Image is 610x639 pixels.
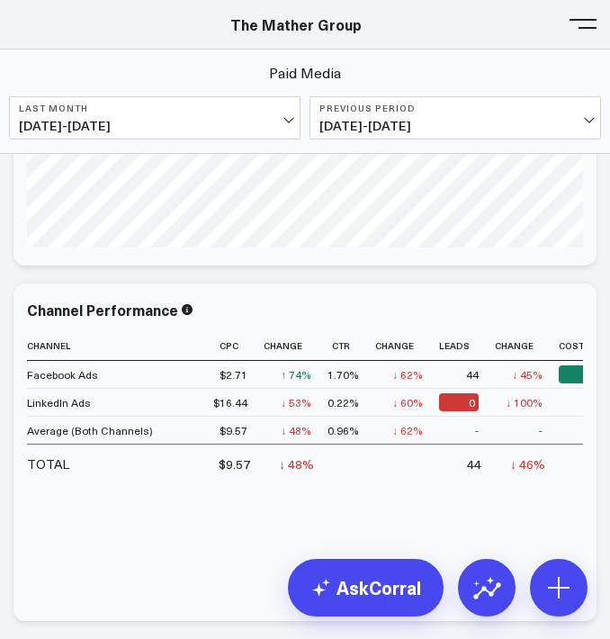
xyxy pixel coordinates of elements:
[264,331,327,361] th: Change
[9,96,301,139] button: Last Month[DATE]-[DATE]
[495,331,559,361] th: Change
[327,393,359,411] div: 0.22%
[439,393,479,411] div: 0
[281,421,311,439] div: ↓ 48%
[475,421,479,439] div: -
[279,455,314,473] div: ↓ 48%
[392,365,423,383] div: ↓ 62%
[392,421,423,439] div: ↓ 62%
[539,421,543,439] div: -
[439,331,495,361] th: Leads
[220,365,247,383] div: $2.71
[269,63,341,83] a: Paid Media
[230,14,362,34] a: The Mather Group
[27,331,207,361] th: Channel
[375,331,439,361] th: Change
[327,331,375,361] th: Ctr
[467,455,481,473] div: 44
[392,393,423,411] div: ↓ 60%
[27,455,69,473] div: TOTAL
[19,103,291,113] b: Last Month
[27,421,153,439] div: Average (Both Channels)
[510,455,545,473] div: ↓ 46%
[288,559,444,616] a: AskCorral
[220,421,247,439] div: $9.57
[319,103,591,113] b: Previous Period
[327,365,359,383] div: 1.70%
[27,365,98,383] div: Facebook Ads
[309,96,601,139] button: Previous Period[DATE]-[DATE]
[213,331,264,361] th: Cpc
[512,365,543,383] div: ↓ 45%
[19,119,291,133] span: [DATE] - [DATE]
[281,365,311,383] div: ↑ 74%
[213,393,247,411] div: $16.44
[319,119,591,133] span: [DATE] - [DATE]
[219,455,250,473] div: $9.57
[466,365,479,383] div: 44
[281,393,311,411] div: ↓ 53%
[327,421,359,439] div: 0.96%
[27,393,91,411] div: LinkedIn Ads
[506,393,543,411] div: ↓ 100%
[27,300,178,319] div: Channel Performance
